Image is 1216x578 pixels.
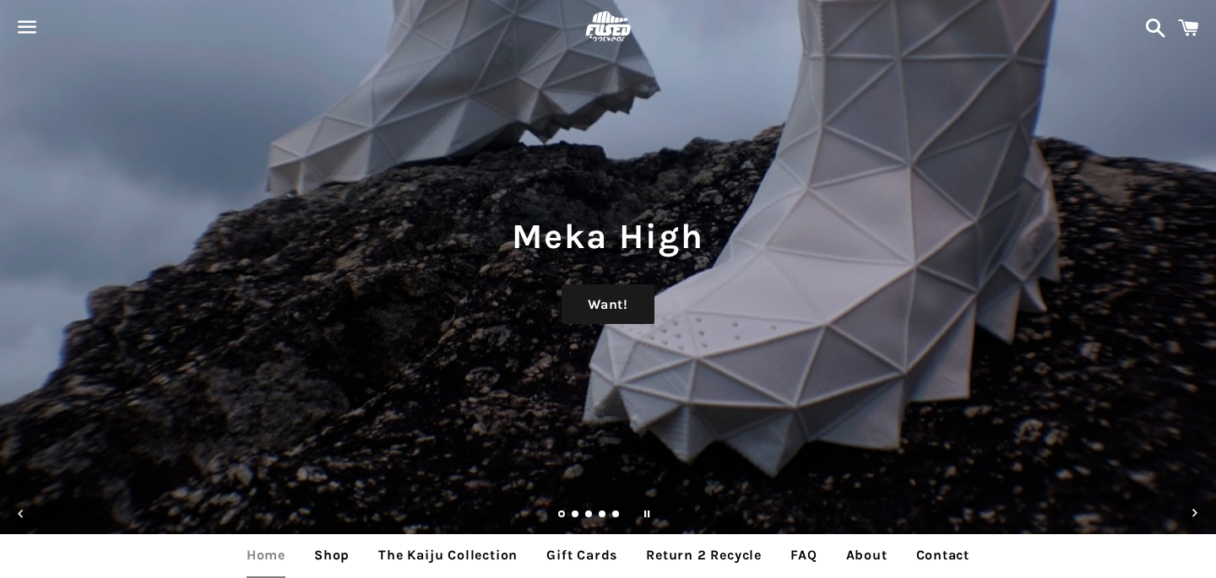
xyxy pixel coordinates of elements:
[562,284,654,325] a: Want!
[778,534,829,576] a: FAQ
[1176,495,1213,532] button: Next slide
[234,534,298,576] a: Home
[628,495,665,532] button: Pause slideshow
[633,534,774,576] a: Return 2 Recycle
[599,511,607,520] a: Load slide 4
[534,534,630,576] a: Gift Cards
[833,534,900,576] a: About
[904,534,983,576] a: Contact
[3,495,40,532] button: Previous slide
[558,511,567,520] a: Slide 1, current
[301,534,362,576] a: Shop
[585,511,594,520] a: Load slide 3
[17,212,1199,261] h1: Meka High
[572,511,580,520] a: Load slide 2
[612,511,621,520] a: Load slide 5
[366,534,530,576] a: The Kaiju Collection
